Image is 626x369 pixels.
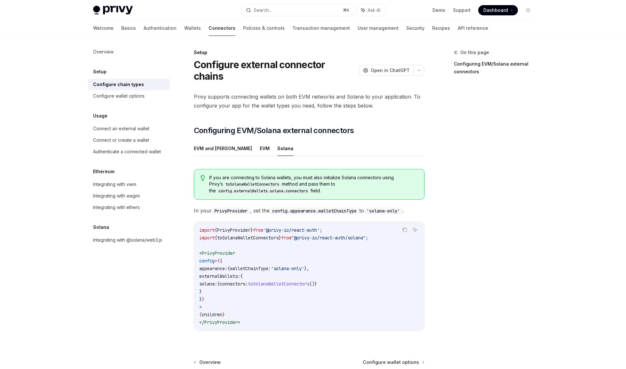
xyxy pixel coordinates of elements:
[478,5,518,15] a: Dashboard
[359,65,414,76] button: Open in ChatGPT
[194,49,424,56] div: Setup
[202,250,235,256] span: PrivyProvider
[88,46,170,58] a: Overview
[199,289,202,294] span: }
[93,192,140,200] div: Integrating with wagmi
[199,281,217,287] span: solana:
[93,148,161,156] div: Authenticate a connected wallet
[217,235,279,241] span: toSolanaWalletConnectors
[281,235,291,241] span: from
[199,250,202,256] span: <
[212,207,250,214] code: PrivyProvider
[194,125,354,136] span: Configuring EVM/Solana external connectors
[93,68,107,76] h5: Setup
[88,202,170,213] a: Integrating with ethers
[201,175,205,181] svg: Tip
[209,20,235,36] a: Connectors
[88,79,170,90] a: Configure chain types
[458,20,488,36] a: API reference
[217,227,250,233] span: PrivyProvider
[363,359,424,365] a: Configure wallet options
[230,266,271,271] span: walletChainType:
[88,146,170,157] a: Authenticate a connected wallet
[194,141,252,156] button: EVM and [PERSON_NAME]
[250,227,253,233] span: }
[223,181,282,188] code: toSolanaWalletConnectors
[279,235,281,241] span: }
[184,20,201,36] a: Wallets
[93,180,136,188] div: Integrating with viem
[199,304,202,310] span: >
[194,92,424,110] span: Privy supports connecting wallets on both EVM networks and Solana to your application. To configu...
[121,20,136,36] a: Basics
[93,20,114,36] a: Welcome
[88,123,170,134] a: Connect an external wallet
[343,8,350,13] span: ⌘ K
[93,81,144,88] div: Configure chain types
[357,4,385,16] button: Ask AI
[248,281,309,287] span: toSolanaWalletConnectors
[220,281,248,287] span: connectors:
[292,20,350,36] a: Transaction management
[199,266,227,271] span: appearance:
[411,226,419,234] button: Ask AI
[270,207,359,214] code: config.appearance.walletChainType
[358,20,399,36] a: User management
[454,59,538,77] a: Configuring EVM/Solana external connectors
[240,273,243,279] span: {
[277,141,293,156] button: Solana
[93,112,107,120] h5: Usage
[209,174,417,194] span: If you are connecting to Solana wallets, you must also initialize Solana connectors using Privy’s...
[215,235,217,241] span: {
[199,296,202,302] span: }
[368,7,380,13] span: Ask AI
[304,266,309,271] span: },
[202,296,204,302] span: }
[263,227,320,233] span: '@privy-io/react-auth'
[309,281,317,287] span: ()}
[371,67,410,74] span: Open in ChatGPT
[253,227,263,233] span: from
[483,7,508,13] span: Dashboard
[216,188,311,194] code: config.externalWallets.solana.connectors
[254,6,272,14] div: Search...
[222,312,225,317] span: }
[194,59,356,82] h1: Configure external connector chains
[93,223,109,231] h5: Solana
[432,7,445,13] a: Demo
[199,258,215,264] span: config
[88,179,170,190] a: Integrating with viem
[363,359,419,365] span: Configure wallet options
[320,227,322,233] span: ;
[93,92,145,100] div: Configure wallet options
[204,319,238,325] span: PrivyProvider
[400,226,409,234] button: Copy the contents from the code block
[243,20,285,36] a: Policies & controls
[144,20,177,36] a: Authentication
[199,227,215,233] span: import
[406,20,424,36] a: Security
[199,319,204,325] span: </
[242,4,353,16] button: Search...⌘K
[364,207,402,214] code: 'solana-only'
[194,206,424,215] span: In your , set the to .
[202,312,222,317] span: children
[93,6,133,15] img: light logo
[291,235,366,241] span: "@privy-io/react-auth/solana"
[88,134,170,146] a: Connect or create a wallet
[366,235,368,241] span: ;
[260,141,270,156] button: EVM
[220,258,222,264] span: {
[199,312,202,317] span: {
[238,319,240,325] span: >
[93,48,114,56] div: Overview
[199,273,240,279] span: externalWallets:
[217,281,220,287] span: {
[432,20,450,36] a: Recipes
[215,258,217,264] span: =
[88,234,170,246] a: Integrating with @solana/web3.js
[199,359,221,365] span: Overview
[217,258,220,264] span: {
[93,236,162,244] div: Integrating with @solana/web3.js
[271,266,304,271] span: 'solana-only'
